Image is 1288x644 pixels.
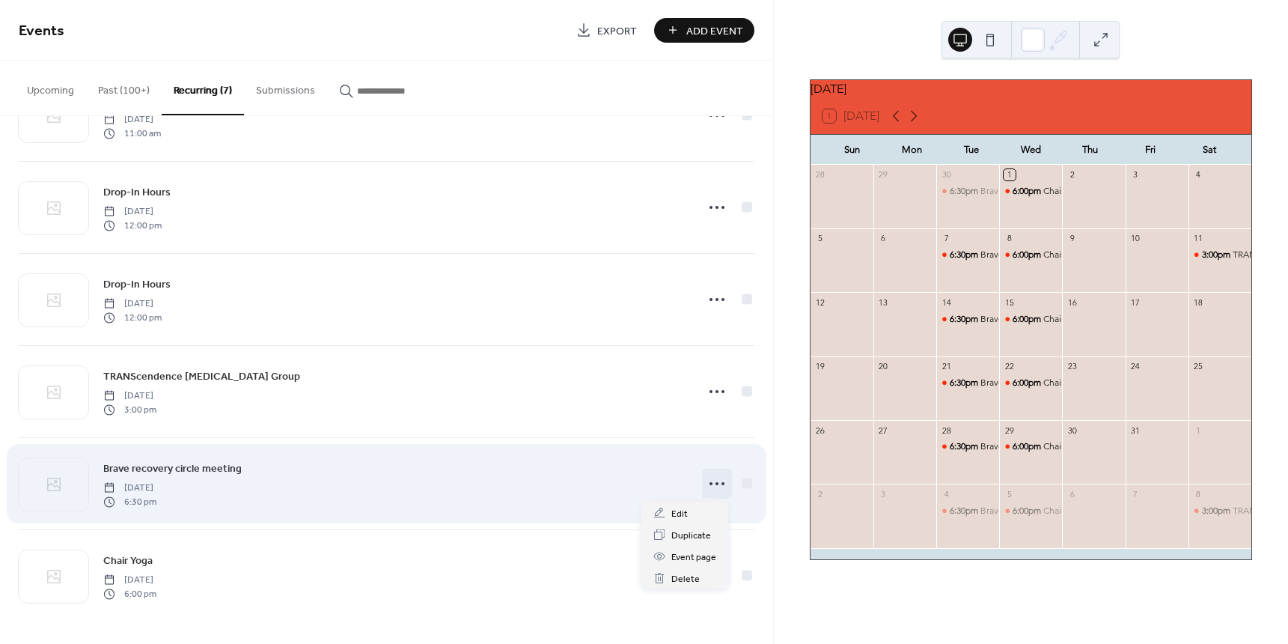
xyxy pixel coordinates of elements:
span: Duplicate [671,528,711,544]
span: Brave recovery circle meeting [103,461,242,477]
span: 6:00pm [1013,377,1043,389]
div: Brave recovery circle meeting [980,440,1101,453]
div: Brave recovery circle meeting [980,313,1101,326]
span: Edit [671,506,688,522]
div: 18 [1193,297,1204,308]
div: 5 [1004,488,1015,499]
div: 30 [1066,425,1078,436]
span: 6:30pm [950,505,980,517]
span: [DATE] [103,205,162,219]
div: 3 [1130,169,1141,180]
a: Chair Yoga [103,552,153,569]
div: 7 [1130,488,1141,499]
a: Drop-In Hours [103,276,171,293]
div: 25 [1193,361,1204,372]
div: Brave recovery circle meeting [980,505,1101,517]
div: Thu [1060,135,1120,165]
button: Upcoming [15,61,86,114]
span: Drop-In Hours [103,185,171,201]
div: 11 [1193,233,1204,244]
div: Brave recovery circle meeting [936,249,999,261]
div: TRANScendence Peer Support Group [1188,505,1251,517]
a: Drop-In Hours [103,183,171,201]
div: Brave recovery circle meeting [980,377,1101,389]
button: Recurring (7) [162,61,244,115]
div: 4 [941,488,952,499]
div: 3 [878,488,889,499]
div: Chair Yoga [1043,185,1086,198]
span: 6:00 pm [103,587,156,601]
a: Brave recovery circle meeting [103,460,242,477]
div: Chair Yoga [999,249,1062,261]
div: 22 [1004,361,1015,372]
div: 19 [815,361,826,372]
a: TRANScendence [MEDICAL_DATA] Group [103,368,300,385]
div: 31 [1130,425,1141,436]
div: 14 [941,297,952,308]
span: 6:30 pm [103,495,156,508]
div: Tue [941,135,1001,165]
button: Submissions [244,61,327,114]
div: Sat [1179,135,1239,165]
div: 6 [1066,488,1078,499]
div: 2 [1066,169,1078,180]
a: Export [565,18,648,43]
div: Brave recovery circle meeting [936,505,999,517]
div: 28 [815,169,826,180]
span: Event page [671,550,716,565]
div: Brave recovery circle meeting [936,377,999,389]
div: Chair Yoga [999,185,1062,198]
div: Sun [822,135,882,165]
div: 8 [1193,488,1204,499]
div: 30 [941,169,952,180]
span: Events [19,16,64,46]
span: 3:00 pm [103,403,156,416]
span: 12:00 pm [103,219,162,232]
div: 24 [1130,361,1141,372]
span: 6:30pm [950,440,980,453]
div: 1 [1004,169,1015,180]
span: [DATE] [103,482,156,495]
div: 1 [1193,425,1204,436]
div: Mon [882,135,941,165]
span: Drop-In Hours [103,277,171,293]
div: Brave recovery circle meeting [936,185,999,198]
div: 8 [1004,233,1015,244]
div: Chair Yoga [999,377,1062,389]
button: Add Event [654,18,754,43]
span: Chair Yoga [103,553,153,569]
span: 6:00pm [1013,440,1043,453]
span: 3:00pm [1202,505,1233,517]
div: Brave recovery circle meeting [980,249,1101,261]
span: TRANScendence [MEDICAL_DATA] Group [103,369,300,385]
div: 10 [1130,233,1141,244]
div: Chair Yoga [1043,440,1086,453]
span: 6:30pm [950,377,980,389]
div: 21 [941,361,952,372]
span: Add Event [686,23,743,39]
span: Export [597,23,637,39]
span: 6:30pm [950,185,980,198]
span: 6:30pm [950,249,980,261]
span: 12:00 pm [103,311,162,324]
div: Chair Yoga [1043,377,1086,389]
div: 4 [1193,169,1204,180]
span: 6:30pm [950,313,980,326]
div: 20 [878,361,889,372]
span: Delete [671,571,700,587]
div: Brave recovery circle meeting [980,185,1101,198]
div: Chair Yoga [999,440,1062,453]
span: 6:00pm [1013,249,1043,261]
div: Chair Yoga [999,505,1062,517]
span: [DATE] [103,389,156,403]
div: 15 [1004,297,1015,308]
div: 7 [941,233,952,244]
div: Chair Yoga [1043,313,1086,326]
div: Brave recovery circle meeting [936,440,999,453]
div: 5 [815,233,826,244]
div: 13 [878,297,889,308]
div: TRANScendence Peer Support Group [1188,249,1251,261]
div: 2 [815,488,826,499]
div: Fri [1120,135,1180,165]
